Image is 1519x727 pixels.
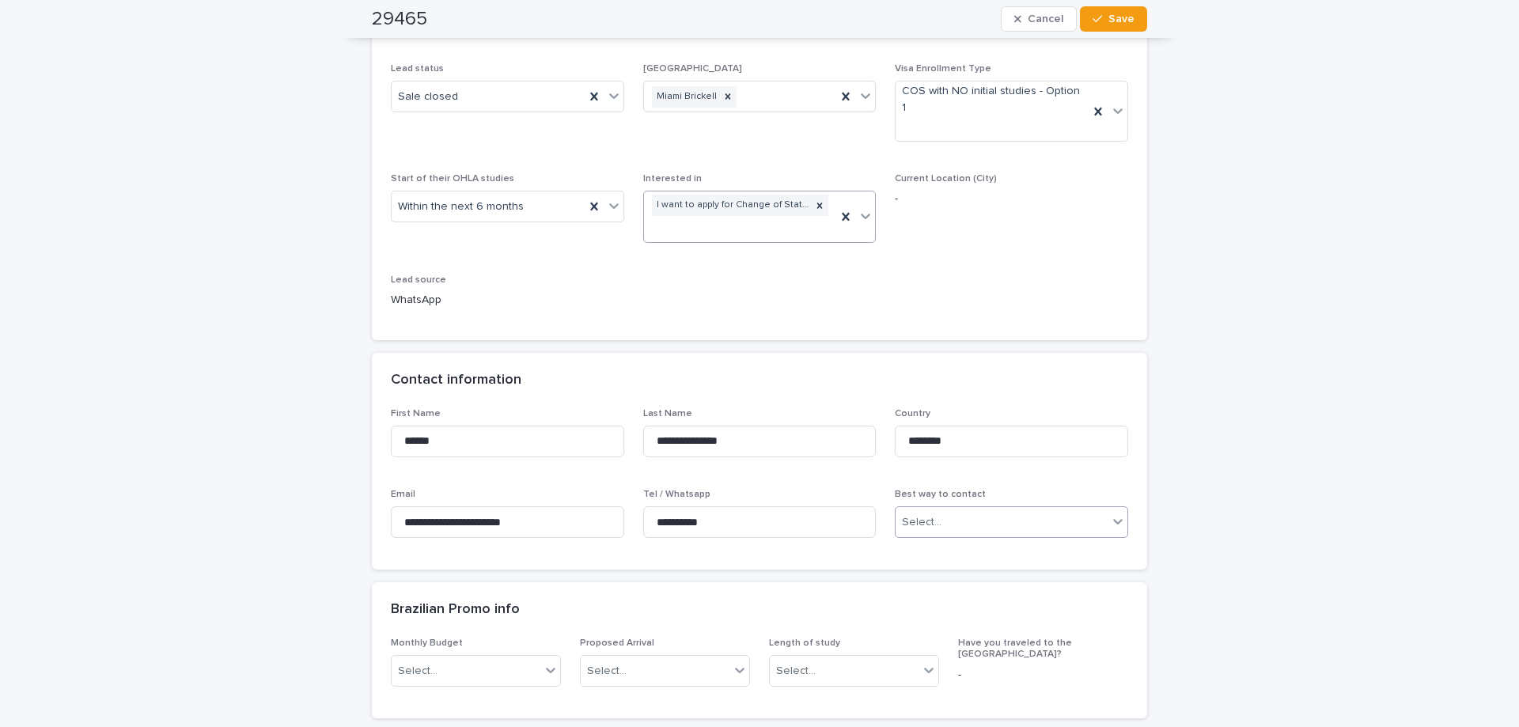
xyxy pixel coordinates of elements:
span: Save [1108,13,1135,25]
span: Lead source [391,275,446,285]
span: Cancel [1028,13,1063,25]
p: - [895,191,1128,207]
span: Last Name [643,409,692,418]
span: Within the next 6 months [398,199,524,215]
div: Select... [398,663,438,680]
span: Start of their OHLA studies [391,174,514,184]
button: Save [1080,6,1147,32]
span: Country [895,409,930,418]
div: Select... [776,663,816,680]
span: Lead status [391,64,444,74]
p: WhatsApp [391,292,624,309]
div: Select... [902,514,941,531]
span: Interested in [643,174,702,184]
span: Sale closed [398,89,458,105]
span: First Name [391,409,441,418]
div: Select... [587,663,627,680]
h2: Brazilian Promo info [391,601,520,619]
span: Proposed Arrival [580,638,654,648]
div: Miami Brickell [652,86,719,108]
button: Cancel [1001,6,1077,32]
span: Tel / Whatsapp [643,490,710,499]
p: - [958,667,1128,683]
span: Current Location (City) [895,174,997,184]
span: [GEOGRAPHIC_DATA] [643,64,742,74]
h2: 29465 [372,8,427,31]
span: COS with NO initial studies - Option 1 [902,83,1082,116]
h2: Contact information [391,372,521,389]
span: Length of study [769,638,840,648]
div: I want to apply for Change of Status (COS) [652,195,812,216]
span: Visa Enrollment Type [895,64,991,74]
span: Email [391,490,415,499]
span: Have you traveled to the [GEOGRAPHIC_DATA]? [958,638,1072,659]
span: Monthly Budget [391,638,463,648]
span: Best way to contact [895,490,986,499]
